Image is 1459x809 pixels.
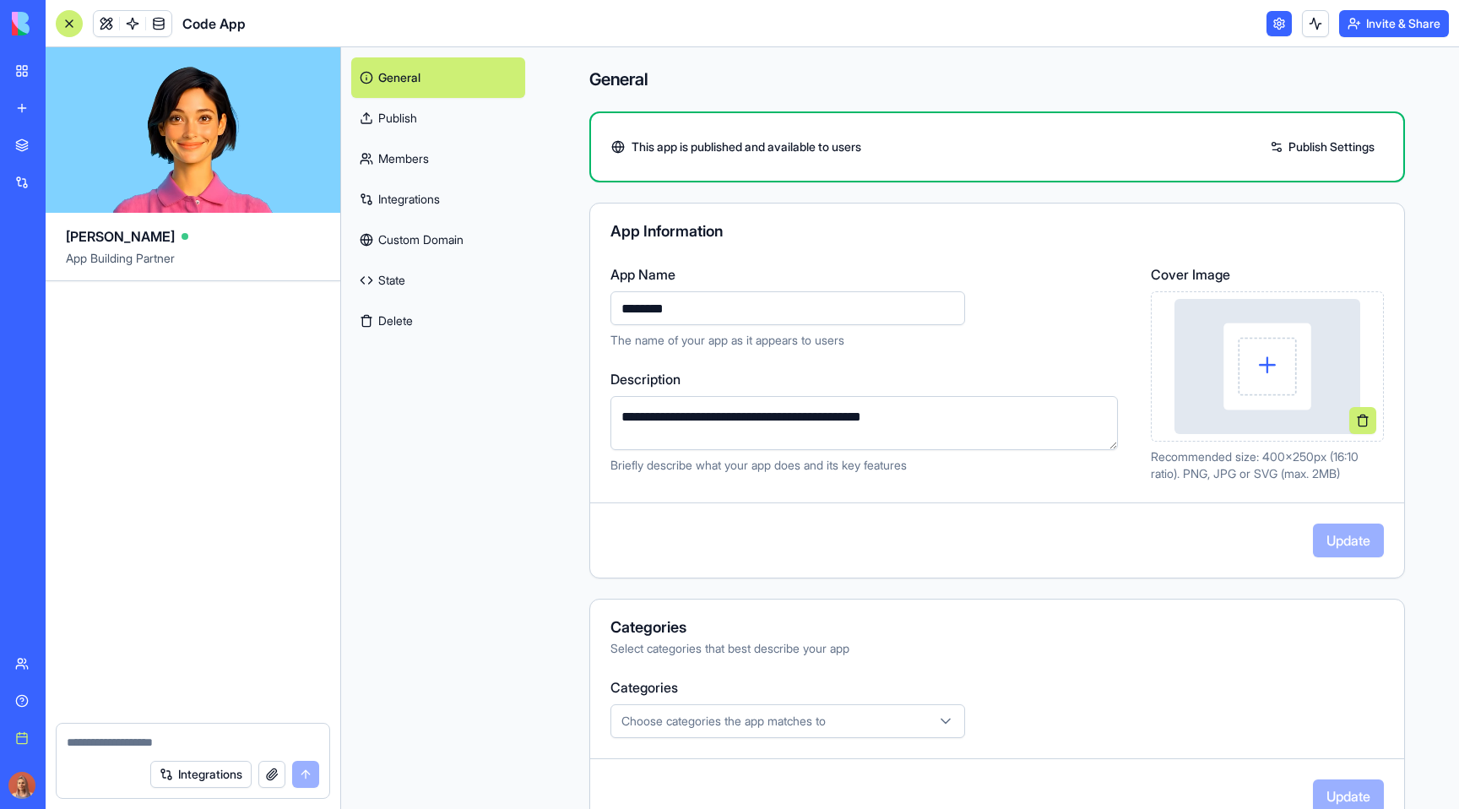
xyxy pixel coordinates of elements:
[351,301,525,341] button: Delete
[632,138,861,155] span: This app is published and available to users
[12,12,117,35] img: logo
[1261,133,1383,160] a: Publish Settings
[351,98,525,138] a: Publish
[351,57,525,98] a: General
[589,68,1405,91] h4: General
[1151,264,1384,285] label: Cover Image
[610,677,1384,698] label: Categories
[610,704,965,738] button: Choose categories the app matches to
[351,179,525,220] a: Integrations
[610,640,1384,657] div: Select categories that best describe your app
[351,138,525,179] a: Members
[66,250,320,280] span: App Building Partner
[8,772,35,799] img: Marina_gj5dtt.jpg
[1174,299,1361,434] img: Preview
[610,224,1384,239] div: App Information
[182,14,246,34] span: Code App
[66,226,175,247] span: [PERSON_NAME]
[150,761,252,788] button: Integrations
[610,620,1384,635] div: Categories
[351,260,525,301] a: State
[621,713,826,730] span: Choose categories the app matches to
[1339,10,1449,37] button: Invite & Share
[1151,448,1384,482] p: Recommended size: 400x250px (16:10 ratio). PNG, JPG or SVG (max. 2MB)
[610,264,1131,285] label: App Name
[610,457,1131,474] p: Briefly describe what your app does and its key features
[610,332,1131,349] p: The name of your app as it appears to users
[610,369,1131,389] label: Description
[351,220,525,260] a: Custom Domain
